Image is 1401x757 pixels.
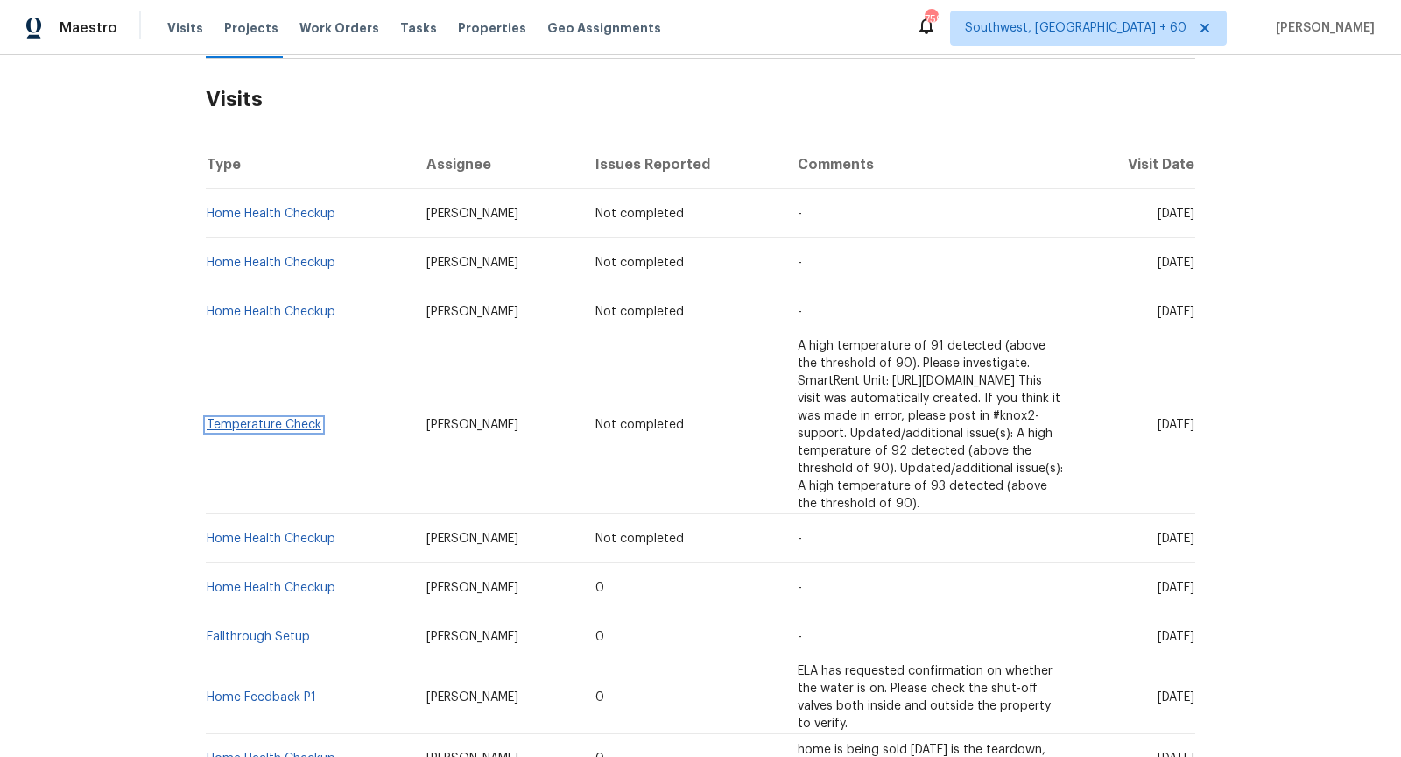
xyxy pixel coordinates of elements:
span: Geo Assignments [547,19,661,37]
span: - [798,582,802,594]
span: - [798,306,802,318]
div: 759 [925,11,937,28]
span: Not completed [595,257,684,269]
span: [DATE] [1158,691,1194,704]
span: Properties [458,19,526,37]
span: Work Orders [299,19,379,37]
span: - [798,208,802,220]
a: Home Feedback P1 [207,691,316,704]
th: Assignee [412,140,582,189]
th: Visit Date [1081,140,1195,189]
span: - [798,631,802,643]
span: [PERSON_NAME] [426,691,518,704]
span: Not completed [595,208,684,220]
span: ELA has requested confirmation on whether the water is on. Please check the shut-off valves both ... [798,665,1053,730]
a: Temperature Check [207,419,321,431]
a: Home Health Checkup [207,582,335,594]
span: Tasks [400,22,437,34]
span: [PERSON_NAME] [426,419,518,431]
span: [DATE] [1158,306,1194,318]
a: Home Health Checkup [207,208,335,220]
th: Issues Reported [581,140,783,189]
h2: Visits [206,59,1195,140]
a: Home Health Checkup [207,306,335,318]
span: Not completed [595,419,684,431]
span: [DATE] [1158,257,1194,269]
span: Not completed [595,306,684,318]
span: [PERSON_NAME] [1269,19,1375,37]
span: Visits [167,19,203,37]
span: Not completed [595,533,684,545]
span: [PERSON_NAME] [426,306,518,318]
span: [PERSON_NAME] [426,631,518,643]
span: [DATE] [1158,533,1194,545]
span: [DATE] [1158,582,1194,594]
span: [PERSON_NAME] [426,582,518,594]
span: [PERSON_NAME] [426,257,518,269]
span: [DATE] [1158,631,1194,643]
span: - [798,533,802,545]
a: Home Health Checkup [207,533,335,545]
span: 0 [595,691,604,704]
span: 0 [595,631,604,643]
span: [PERSON_NAME] [426,208,518,220]
span: A high temperature of 91 detected (above the threshold of 90). Please investigate. SmartRent Unit... [798,340,1063,510]
th: Type [206,140,412,189]
a: Fallthrough Setup [207,631,310,643]
span: Projects [224,19,278,37]
span: Southwest, [GEOGRAPHIC_DATA] + 60 [965,19,1186,37]
span: - [798,257,802,269]
span: [DATE] [1158,419,1194,431]
span: [PERSON_NAME] [426,533,518,545]
span: Maestro [60,19,117,37]
th: Comments [784,140,1081,189]
span: 0 [595,582,604,594]
span: [DATE] [1158,208,1194,220]
a: Home Health Checkup [207,257,335,269]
